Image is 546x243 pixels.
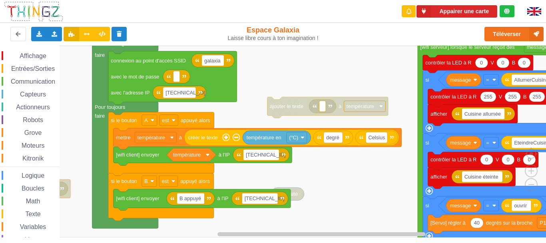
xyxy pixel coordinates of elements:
text: à l'IP [219,152,230,158]
span: Variables [19,223,48,230]
text: est [162,178,169,184]
text: Cuisine éteinte [464,174,498,180]
text: Pour toujours [95,104,125,110]
text: contrôler la LED à R [430,94,476,100]
text: si [425,77,429,83]
text: si le bouton [111,178,137,184]
text: 0 [528,157,531,163]
span: Logique [20,172,46,179]
text: afficher [430,111,448,117]
div: Laisse libre cours à ton imagination ! [227,35,319,42]
text: [wifi client] envoyer [116,195,159,201]
text: température [347,103,374,109]
text: [Servo] régler à [430,220,466,226]
span: Grove [23,129,43,136]
text: message [450,140,471,146]
text: contrôler la LED à R [425,60,471,66]
text: si [425,203,429,209]
text: V [496,157,499,163]
text: faire [95,113,105,119]
button: Téléverser [484,27,544,41]
text: 0 [485,157,488,163]
text: appuyé alors [181,117,210,123]
text: afficher [430,174,448,180]
text: [wifi serveur] lorsque le serveur reçoit des [420,44,514,50]
span: Kitronik [21,155,45,162]
span: Capteurs [19,91,47,98]
span: Entrées/Sorties [10,65,56,72]
span: Actionneurs [15,104,51,110]
text: 0 [480,60,483,66]
text: = [486,77,489,83]
span: Affichage [18,52,47,59]
text: B appuyé [179,195,201,201]
text: avec le mot de passe [111,74,159,80]
text: température [173,152,201,158]
span: Boucles [20,185,46,192]
text: B [512,60,516,66]
img: gb.png [527,7,541,16]
text: si [425,140,429,146]
span: Listes [24,236,43,243]
text: [TECHNICAL_ID] [246,152,286,158]
text: B [523,94,527,100]
text: 255 [484,94,492,100]
text: température en [247,135,281,141]
text: 40 [474,220,480,226]
text: connexion au point d'accès SSID [111,57,186,63]
text: avec l'adresse IP [111,90,149,96]
text: 255 [532,94,541,100]
text: à l'IP [217,195,229,201]
span: Robots [22,116,44,123]
text: à [179,135,182,141]
text: B [144,178,148,184]
text: message [450,203,471,209]
text: message [450,77,471,83]
text: B [517,157,521,163]
text: [TECHNICAL_ID] [165,90,205,96]
text: V [499,94,502,100]
text: (°C) [289,135,298,141]
text: 0 [506,157,509,163]
text: contrôler la LED à R [430,157,476,163]
text: A [144,117,148,123]
span: Math [25,198,42,205]
text: degré [326,135,339,141]
text: créer le texte [188,135,218,141]
img: thingz_logo.png [4,1,64,22]
span: Communication [10,78,56,85]
text: Au démarrage de la carte [95,40,153,46]
text: 0 [502,60,504,66]
text: si le bouton [111,117,137,123]
text: température [137,135,165,141]
text: faire [95,52,105,58]
text: ouvrir [514,203,527,209]
text: 0 [523,60,526,66]
text: Celsius [368,135,385,141]
div: Tu es connecté au serveur de création de Thingz [500,5,514,17]
text: est [162,117,169,123]
text: galaxia [204,57,221,63]
span: Texte [24,211,42,217]
text: luminosité [275,191,298,197]
text: [TECHNICAL_ID] [245,195,285,201]
text: mettre [116,135,130,141]
text: à [339,103,342,109]
text: ajouter le texte [270,103,303,109]
text: Cuisine allumée [464,111,501,117]
text: 255 [508,94,517,100]
text: = [486,140,489,146]
text: degrés sur la broche [486,220,533,226]
text: [wifi client] envoyer [116,152,159,158]
text: appuyé alors [180,178,209,184]
span: Moteurs [20,142,46,149]
text: = [486,203,489,209]
button: Appairer une carte [416,5,497,18]
text: V [490,60,494,66]
div: Espace Galaxia [227,26,319,42]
